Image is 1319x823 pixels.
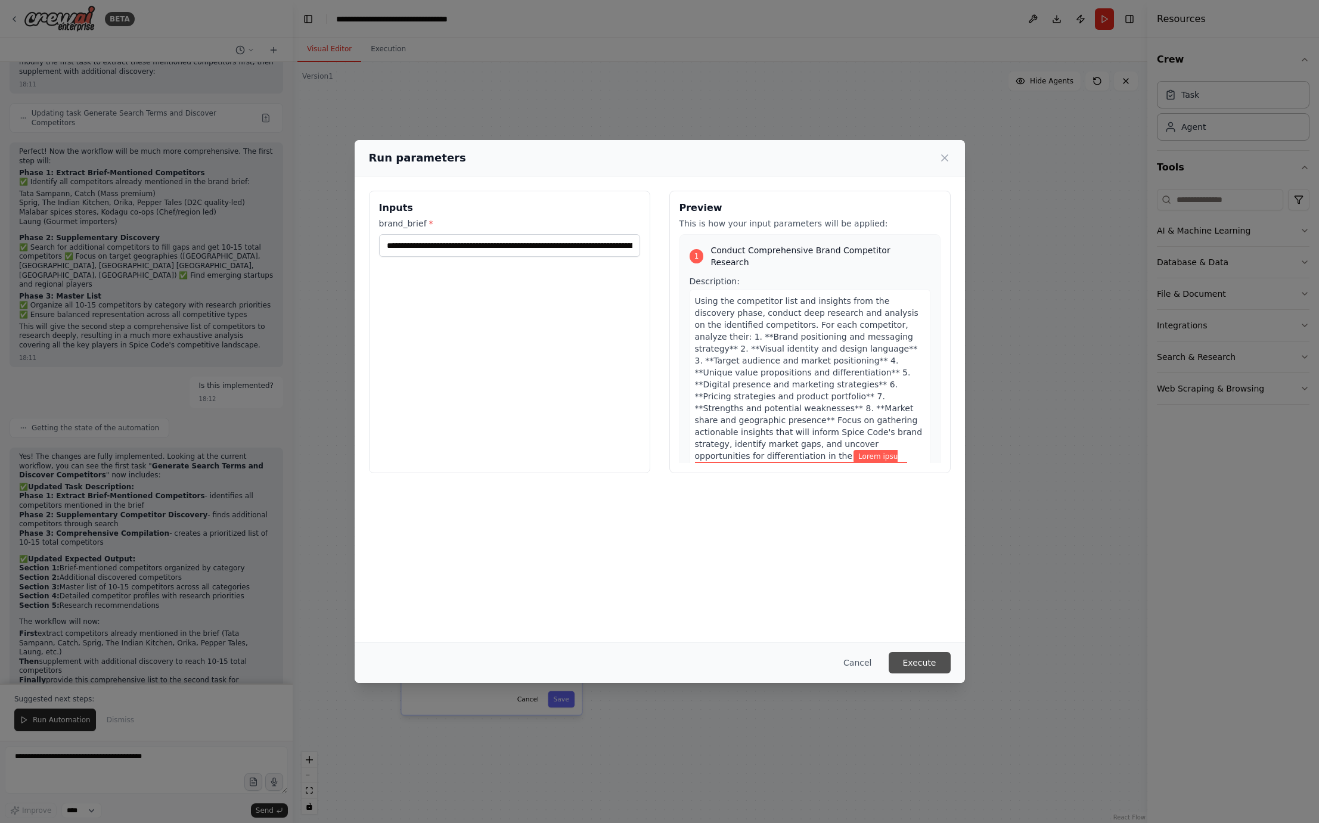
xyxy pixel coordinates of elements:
[690,249,704,263] div: 1
[690,277,740,286] span: Description:
[695,296,923,461] span: Using the competitor list and insights from the discovery phase, conduct deep research and analys...
[834,652,881,673] button: Cancel
[379,201,640,215] h3: Inputs
[710,244,930,268] span: Conduct Comprehensive Brand Competitor Research
[889,652,951,673] button: Execute
[379,218,640,229] label: brand_brief
[369,150,466,166] h2: Run parameters
[679,201,941,215] h3: Preview
[679,218,941,229] p: This is how your input parameters will be applied:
